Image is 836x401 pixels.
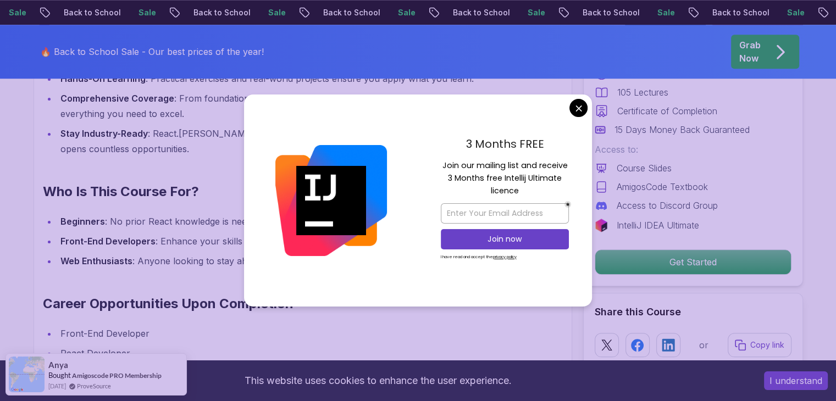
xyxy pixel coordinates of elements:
span: Anya [48,360,68,370]
strong: Beginners [60,216,105,227]
p: Access to Discord Group [617,199,718,212]
p: Sale [646,7,681,18]
li: : No prior React knowledge is needed—start from the basics. [57,214,511,229]
button: Get Started [595,249,791,275]
a: Amigoscode PRO Membership [72,371,162,380]
div: This website uses cookies to enhance the user experience. [8,369,748,393]
p: AmigosCode Textbook [617,180,708,193]
li: Front-End Developer [57,326,511,341]
p: 🔥 Back to School Sale - Our best prices of the year! [40,45,264,58]
li: : Enhance your skills and learn to create dynamic user interfaces. [57,233,511,249]
strong: Web Enthusiasts [60,255,132,266]
p: Back to School [701,7,776,18]
p: Sale [127,7,162,18]
span: Bought [48,371,71,380]
strong: Front-End Developers [60,236,156,247]
p: Copy link [750,339,784,350]
h2: Share this Course [595,304,791,320]
p: IntelliJ IDEA Ultimate [617,219,699,232]
li: : Anyone looking to stay ahead with modern web development practices. [57,253,511,269]
button: Accept cookies [764,371,828,390]
p: Back to School [571,7,646,18]
h2: Career Opportunities Upon Completion [43,295,511,313]
li: : React.[PERSON_NAME] some of the largest applications globally, and mastering it opens countless... [57,126,511,157]
p: Sale [257,7,292,18]
p: Back to School [182,7,257,18]
p: 15 Days Money Back Guaranteed [614,123,750,136]
p: Grab Now [739,38,761,65]
p: Course Slides [617,161,672,175]
p: Sale [776,7,811,18]
p: Sale [386,7,422,18]
span: [DATE] [48,381,66,391]
p: Back to School [52,7,127,18]
strong: Stay Industry-Ready [60,128,148,139]
img: jetbrains logo [595,219,608,232]
li: React Developer [57,346,511,361]
p: Sale [516,7,551,18]
li: : Practical exercises and real-world projects ensure you apply what you learn. [57,71,511,86]
strong: Hands-On Learning [60,73,146,84]
p: Back to School [441,7,516,18]
img: provesource social proof notification image [9,357,45,392]
strong: Comprehensive Coverage [60,93,174,104]
p: Certificate of Completion [617,104,717,118]
p: Access to: [595,143,791,156]
p: 105 Lectures [617,86,668,99]
h2: Who Is This Course For? [43,183,511,200]
a: ProveSource [77,381,111,391]
p: or [699,338,708,352]
li: : From foundational concepts to advanced features, this course covers everything you need to excel. [57,91,511,121]
p: Back to School [312,7,386,18]
p: Get Started [595,250,791,274]
button: Copy link [728,333,791,357]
